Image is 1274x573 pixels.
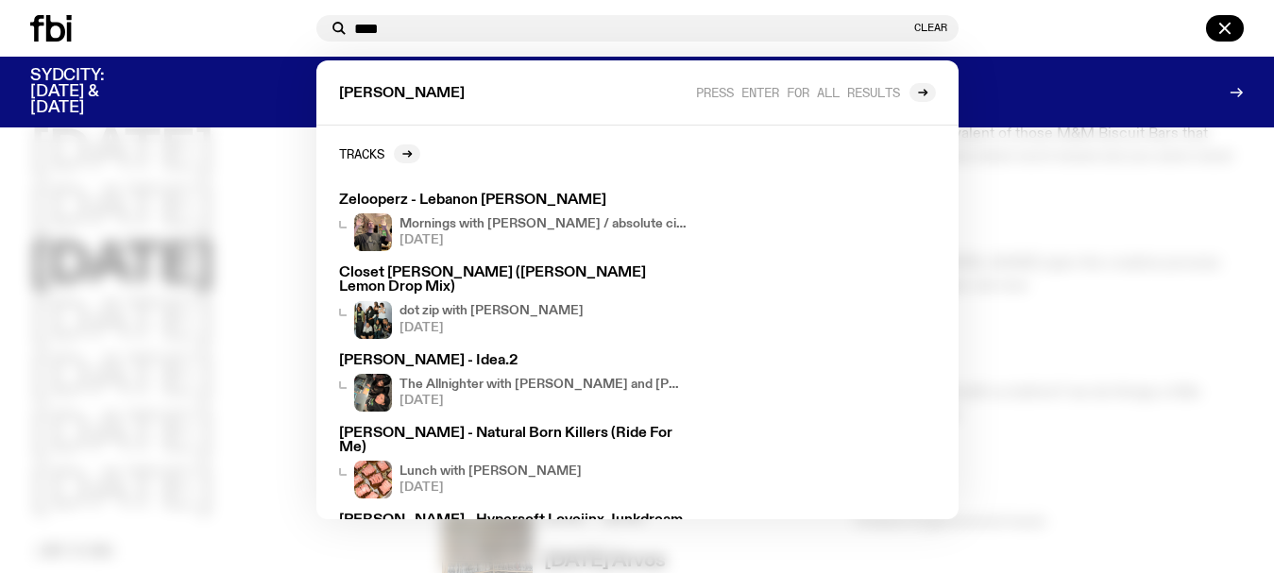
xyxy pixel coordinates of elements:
[339,146,384,160] h2: Tracks
[339,87,465,101] span: [PERSON_NAME]
[331,259,694,345] a: Closet [PERSON_NAME] ([PERSON_NAME] Lemon Drop Mix)dot zip with [PERSON_NAME][DATE]
[399,218,687,230] h4: Mornings with [PERSON_NAME] / absolute cinema
[399,465,582,478] h4: Lunch with [PERSON_NAME]
[399,379,687,391] h4: The Allnighter with [PERSON_NAME] and [PERSON_NAME]
[399,322,584,334] span: [DATE]
[339,194,687,208] h3: Zelooperz - Lebanon [PERSON_NAME]
[399,395,687,407] span: [DATE]
[339,144,420,163] a: Tracks
[399,481,582,494] span: [DATE]
[914,23,947,33] button: Clear
[331,346,694,419] a: [PERSON_NAME] - Idea.2The Allnighter with [PERSON_NAME] and [PERSON_NAME][DATE]
[354,213,392,251] img: Jim in the fbi studio, holding their hands up beside their head.
[339,427,687,455] h3: [PERSON_NAME] - Natural Born Killers (Ride For Me)
[339,354,687,368] h3: [PERSON_NAME] - Idea.2
[331,186,694,259] a: Zelooperz - Lebanon [PERSON_NAME]Jim in the fbi studio, holding their hands up beside their head....
[339,266,687,295] h3: Closet [PERSON_NAME] ([PERSON_NAME] Lemon Drop Mix)
[339,514,687,528] h3: [PERSON_NAME] - Hypersoft Lovejinx Junkdream
[30,68,151,116] h3: SYDCITY: [DATE] & [DATE]
[696,85,900,99] span: Press enter for all results
[696,83,936,102] a: Press enter for all results
[399,234,687,246] span: [DATE]
[399,305,584,317] h4: dot zip with [PERSON_NAME]
[331,419,694,506] a: [PERSON_NAME] - Natural Born Killers (Ride For Me)Lunch with [PERSON_NAME][DATE]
